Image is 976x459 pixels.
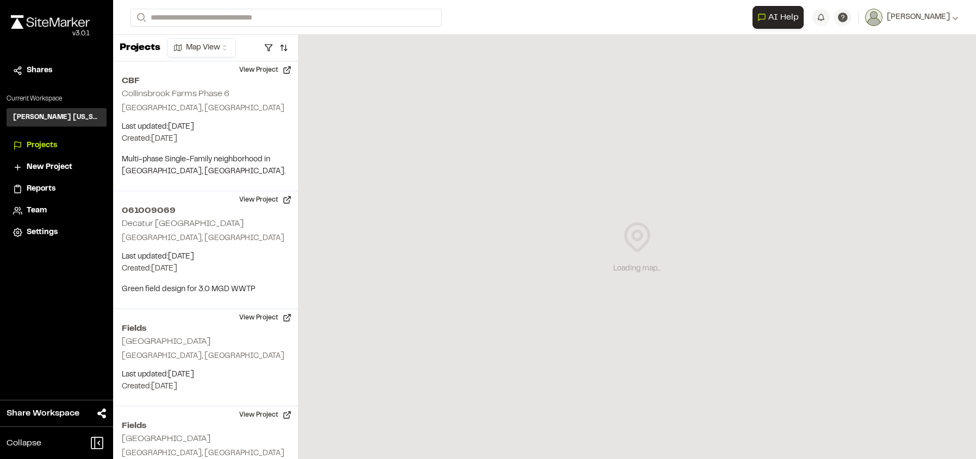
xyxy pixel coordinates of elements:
h2: Fields [122,322,289,335]
h2: 061009069 [122,204,289,217]
a: Settings [13,227,100,238]
span: Collapse [7,437,41,450]
span: AI Help [768,11,799,24]
p: Created: [DATE] [122,133,289,145]
button: View Project [233,61,298,79]
button: Open AI Assistant [753,6,804,29]
span: New Project [27,161,72,173]
button: Search [130,9,150,27]
p: Last updated: [DATE] [122,369,289,381]
span: Share Workspace [7,407,79,420]
button: View Project [233,406,298,424]
a: Reports [13,183,100,195]
div: Oh geez...please don't... [11,29,90,39]
a: Team [13,205,100,217]
p: Current Workspace [7,94,107,104]
h2: Decatur [GEOGRAPHIC_DATA] [122,220,244,228]
p: Projects [120,41,160,55]
h2: Fields [122,419,289,432]
h2: [GEOGRAPHIC_DATA] [122,338,210,345]
button: View Project [233,309,298,326]
span: Reports [27,183,55,195]
a: Shares [13,65,100,77]
span: Shares [27,65,52,77]
p: [GEOGRAPHIC_DATA], [GEOGRAPHIC_DATA] [122,350,289,362]
a: New Project [13,161,100,173]
h2: [GEOGRAPHIC_DATA] [122,435,210,443]
h3: [PERSON_NAME] [US_STATE] [13,112,100,122]
p: Created: [DATE] [122,263,289,275]
img: User [865,9,882,26]
div: Open AI Assistant [753,6,808,29]
h2: Collinsbrook Farms Phase 6 [122,90,229,98]
p: Last updated: [DATE] [122,121,289,133]
p: Last updated: [DATE] [122,251,289,263]
p: Created: [DATE] [122,381,289,393]
span: Projects [27,140,57,152]
p: Multi-phase Single-Family neighborhood in [GEOGRAPHIC_DATA], [GEOGRAPHIC_DATA]. [122,154,289,178]
button: View Project [233,191,298,209]
span: Team [27,205,47,217]
span: [PERSON_NAME] [887,11,950,23]
button: [PERSON_NAME] [865,9,959,26]
p: [GEOGRAPHIC_DATA], [GEOGRAPHIC_DATA] [122,103,289,115]
p: [GEOGRAPHIC_DATA], [GEOGRAPHIC_DATA] [122,232,289,244]
div: Loading map... [613,263,661,275]
span: Settings [27,227,58,238]
p: Green field design for 3.0 MGD WWTP [122,284,289,295]
h2: CBF [122,74,289,87]
img: rebrand.png [11,15,90,29]
a: Projects [13,140,100,152]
